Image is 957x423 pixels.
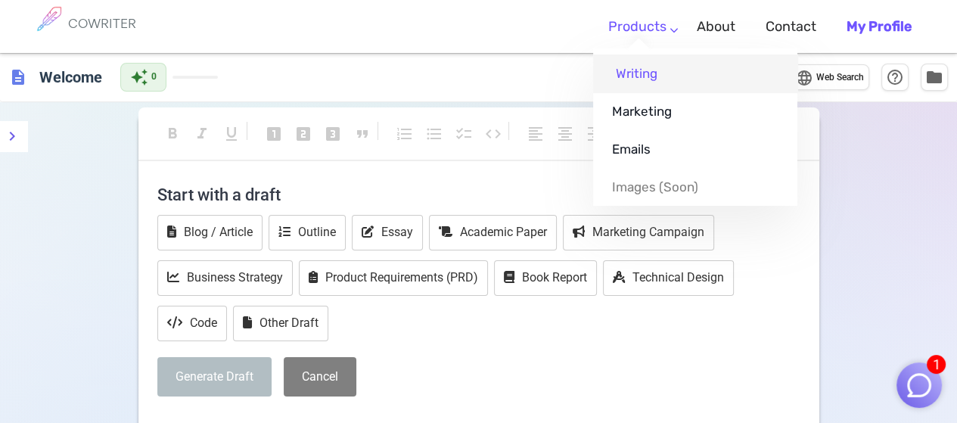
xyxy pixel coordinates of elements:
span: format_align_center [556,125,574,143]
button: Generate Draft [157,357,272,397]
span: Web Search [816,70,864,86]
a: Writing [593,54,797,92]
button: Cancel [284,357,356,397]
h6: Click to edit title [33,62,108,92]
button: Essay [352,215,423,250]
span: checklist [455,125,473,143]
span: description [9,68,27,86]
button: Technical Design [603,260,734,296]
span: folder [925,68,943,86]
button: Book Report [494,260,597,296]
span: 0 [151,70,157,85]
a: Products [608,5,666,49]
a: My Profile [847,5,912,49]
span: auto_awesome [130,68,148,86]
span: format_bold [163,125,182,143]
h6: COWRITER [68,17,136,30]
button: Code [157,306,227,341]
a: Emails [593,130,797,168]
span: format_align_right [586,125,604,143]
button: Product Requirements (PRD) [299,260,488,296]
button: Marketing Campaign [563,215,714,250]
button: Help & Shortcuts [881,64,909,91]
button: Academic Paper [429,215,557,250]
button: Manage Documents [921,64,948,91]
span: format_align_left [527,125,545,143]
span: format_list_numbered [396,125,414,143]
button: 1 [896,362,942,408]
span: format_list_bulleted [425,125,443,143]
span: 1 [927,355,946,374]
span: code [484,125,502,143]
span: help_outline [886,68,904,86]
button: Other Draft [233,306,328,341]
a: Contact [766,5,816,49]
span: language [795,69,813,87]
span: format_underlined [222,125,241,143]
span: looks_two [294,125,312,143]
button: Outline [269,215,346,250]
a: About [697,5,735,49]
span: format_quote [353,125,371,143]
img: Close chat [905,371,934,400]
span: looks_3 [324,125,342,143]
span: looks_one [265,125,283,143]
button: Business Strategy [157,260,293,296]
span: format_italic [193,125,211,143]
button: Blog / Article [157,215,263,250]
a: Marketing [593,92,797,130]
b: My Profile [847,18,912,35]
h4: Start with a draft [157,176,800,213]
